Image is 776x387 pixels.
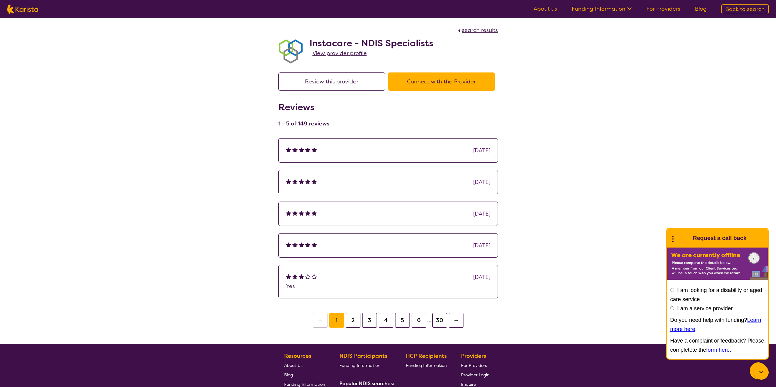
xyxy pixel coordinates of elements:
[721,4,769,14] a: Back to search
[292,210,298,216] img: fullstar
[278,78,388,85] a: Review this provider
[449,313,463,328] button: →
[473,273,490,282] div: [DATE]
[572,5,632,12] a: Funding Information
[461,382,476,387] span: Enquire
[461,361,489,370] a: For Providers
[388,78,498,85] a: Connect with the Provider
[278,72,385,91] button: Review this provider
[339,363,380,368] span: Funding Information
[461,370,489,379] a: Provider Login
[461,352,486,360] b: Providers
[305,179,310,184] img: fullstar
[339,352,387,360] b: NDIS Participants
[313,49,367,58] a: View provider profile
[286,282,490,291] p: Yes
[284,361,325,370] a: About Us
[286,210,291,216] img: fullstar
[670,315,765,334] p: Do you need help with funding? .
[7,5,38,14] img: Karista logo
[473,209,490,218] div: [DATE]
[284,372,293,378] span: Blog
[388,72,495,91] button: Connect with the Provider
[646,5,680,12] a: For Providers
[284,370,325,379] a: Blog
[379,313,393,328] button: 4
[677,305,733,311] label: I am a service provider
[473,178,490,187] div: [DATE]
[305,147,310,152] img: fullstar
[670,287,762,302] label: I am looking for a disability or aged care service
[284,363,302,368] span: About Us
[312,210,317,216] img: fullstar
[305,210,310,216] img: fullstar
[329,313,344,328] button: 1
[312,242,317,247] img: fullstar
[278,102,329,113] h2: Reviews
[461,372,489,378] span: Provider Login
[456,26,498,34] a: search results
[305,274,310,279] img: emptystar
[339,380,394,387] b: Popular NDIS searches:
[292,147,298,152] img: fullstar
[312,274,317,279] img: emptystar
[286,274,291,279] img: fullstar
[286,147,291,152] img: fullstar
[395,313,410,328] button: 5
[299,179,304,184] img: fullstar
[278,39,303,64] img: obkhna0zu27zdd4ubuus.png
[706,347,730,353] a: form here
[313,50,367,57] span: View provider profile
[299,274,304,279] img: fullstar
[412,313,426,328] button: 6
[286,179,291,184] img: fullstar
[339,361,392,370] a: Funding Information
[406,361,447,370] a: Funding Information
[309,38,433,49] h2: Instacare - NDIS Specialists
[750,362,767,379] button: Channel Menu
[299,210,304,216] img: fullstar
[346,313,360,328] button: 2
[313,313,327,328] button: ←
[312,147,317,152] img: fullstar
[278,120,329,127] h4: 1 - 5 of 149 reviews
[473,241,490,250] div: [DATE]
[299,147,304,152] img: fullstar
[305,242,310,247] img: fullstar
[534,5,557,12] a: About us
[461,363,487,368] span: For Providers
[284,352,311,360] b: Resources
[312,179,317,184] img: fullstar
[432,313,447,328] button: 30
[670,336,765,354] p: Have a complaint or feedback? Please completete the .
[462,26,498,34] span: search results
[286,242,291,247] img: fullstar
[292,242,298,247] img: fullstar
[427,317,431,324] span: …
[284,382,325,387] span: Funding Information
[299,242,304,247] img: fullstar
[473,146,490,155] div: [DATE]
[693,234,746,243] h1: Request a call back
[695,5,707,12] a: Blog
[725,5,765,13] span: Back to search
[292,179,298,184] img: fullstar
[362,313,377,328] button: 3
[406,363,447,368] span: Funding Information
[677,232,689,244] img: Karista
[406,352,447,360] b: HCP Recipients
[292,274,298,279] img: fullstar
[667,248,768,280] img: Karista offline chat form to request call back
